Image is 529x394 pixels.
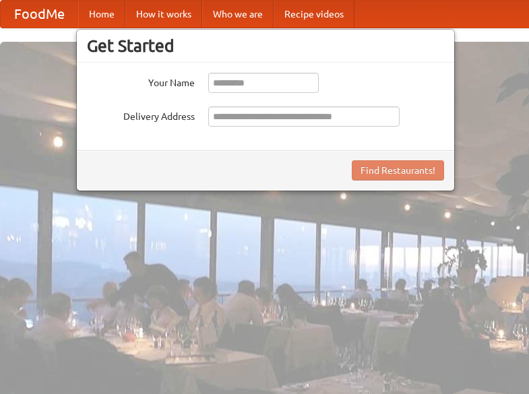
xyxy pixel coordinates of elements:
[274,1,354,28] a: Recipe videos
[87,106,195,123] label: Delivery Address
[78,1,125,28] a: Home
[202,1,274,28] a: Who we are
[87,73,195,90] label: Your Name
[125,1,202,28] a: How it works
[352,160,444,180] button: Find Restaurants!
[87,36,444,56] h3: Get Started
[1,1,78,28] a: FoodMe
